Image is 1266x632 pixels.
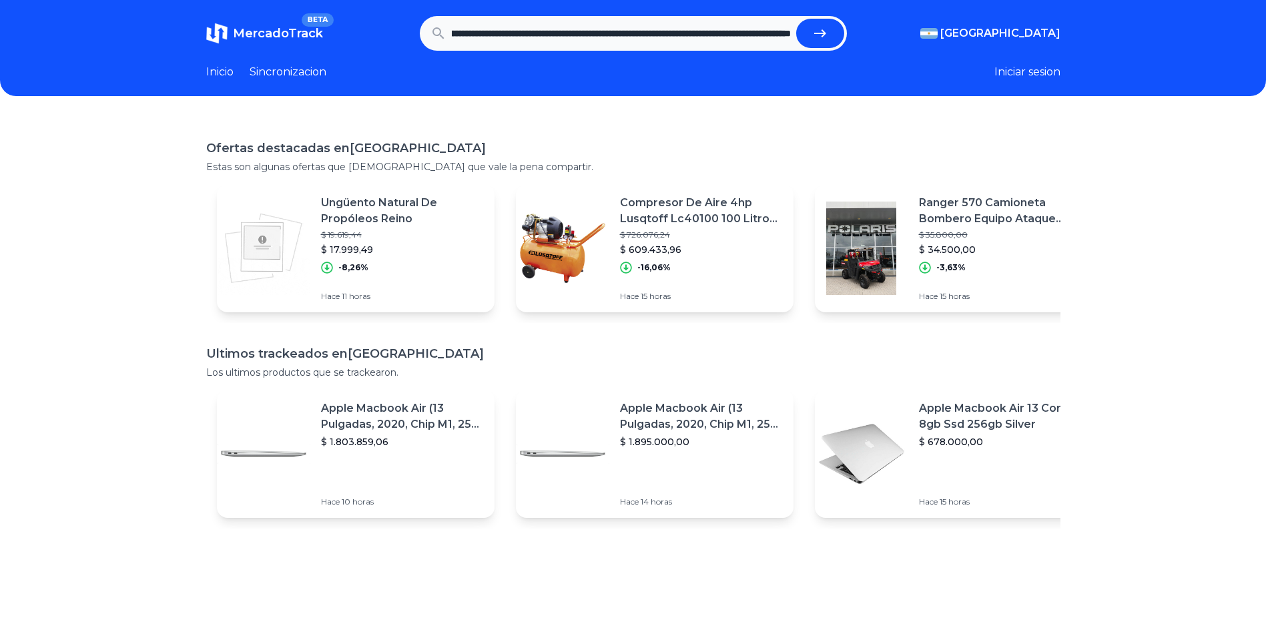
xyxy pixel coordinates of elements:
p: Hace 15 horas [620,291,783,302]
a: MercadoTrackBETA [206,23,323,44]
p: Hace 15 horas [919,497,1082,507]
p: Ungüento Natural De Propóleos Reino [321,195,484,227]
p: $ 1.895.000,00 [620,435,783,448]
p: $ 609.433,96 [620,243,783,256]
p: -3,63% [936,262,966,273]
a: Featured imageUngüento Natural De Propóleos Reino$ 19.619,44$ 17.999,49-8,26%Hace 11 horas [217,184,495,312]
p: Hace 14 horas [620,497,783,507]
span: MercadoTrack [233,26,323,41]
a: Sincronizacion [250,64,326,80]
img: Featured image [217,407,310,501]
p: $ 17.999,49 [321,243,484,256]
p: Apple Macbook Air 13 Core I5 8gb Ssd 256gb Silver [919,400,1082,432]
p: Ranger 570 Camioneta Bombero Equipo Ataque Rápido Incendios [919,195,1082,227]
img: Featured image [217,202,310,295]
a: Featured imageApple Macbook Air (13 Pulgadas, 2020, Chip M1, 256 Gb De Ssd, 8 Gb De Ram) - Plata$... [516,390,794,518]
img: Featured image [516,202,609,295]
p: -8,26% [338,262,368,273]
a: Inicio [206,64,234,80]
h1: Ofertas destacadas en [GEOGRAPHIC_DATA] [206,139,1060,157]
img: MercadoTrack [206,23,228,44]
p: Los ultimos productos que se trackearon. [206,366,1060,379]
span: [GEOGRAPHIC_DATA] [940,25,1060,41]
p: Apple Macbook Air (13 Pulgadas, 2020, Chip M1, 256 Gb De Ssd, 8 Gb De Ram) - Plata [321,400,484,432]
span: BETA [302,13,333,27]
a: Featured imageCompresor De Aire 4hp Lusqtoff Lc40100 100 Litros Motor$ 726.076,24$ 609.433,96-16,... [516,184,794,312]
p: Hace 10 horas [321,497,484,507]
button: Iniciar sesion [994,64,1060,80]
h1: Ultimos trackeados en [GEOGRAPHIC_DATA] [206,344,1060,363]
button: [GEOGRAPHIC_DATA] [920,25,1060,41]
p: $ 34.500,00 [919,243,1082,256]
p: Estas son algunas ofertas que [DEMOGRAPHIC_DATA] que vale la pena compartir. [206,160,1060,174]
img: Featured image [815,407,908,501]
img: Featured image [815,202,908,295]
a: Featured imageRanger 570 Camioneta Bombero Equipo Ataque Rápido Incendios$ 35.800,00$ 34.500,00-3... [815,184,1092,312]
p: $ 678.000,00 [919,435,1082,448]
a: Featured imageApple Macbook Air (13 Pulgadas, 2020, Chip M1, 256 Gb De Ssd, 8 Gb De Ram) - Plata$... [217,390,495,518]
p: Apple Macbook Air (13 Pulgadas, 2020, Chip M1, 256 Gb De Ssd, 8 Gb De Ram) - Plata [620,400,783,432]
p: Hace 11 horas [321,291,484,302]
p: $ 1.803.859,06 [321,435,484,448]
p: $ 35.800,00 [919,230,1082,240]
img: Argentina [920,28,938,39]
a: Featured imageApple Macbook Air 13 Core I5 8gb Ssd 256gb Silver$ 678.000,00Hace 15 horas [815,390,1092,518]
p: Hace 15 horas [919,291,1082,302]
p: Compresor De Aire 4hp Lusqtoff Lc40100 100 Litros Motor [620,195,783,227]
p: -16,06% [637,262,671,273]
p: $ 19.619,44 [321,230,484,240]
img: Featured image [516,407,609,501]
p: $ 726.076,24 [620,230,783,240]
